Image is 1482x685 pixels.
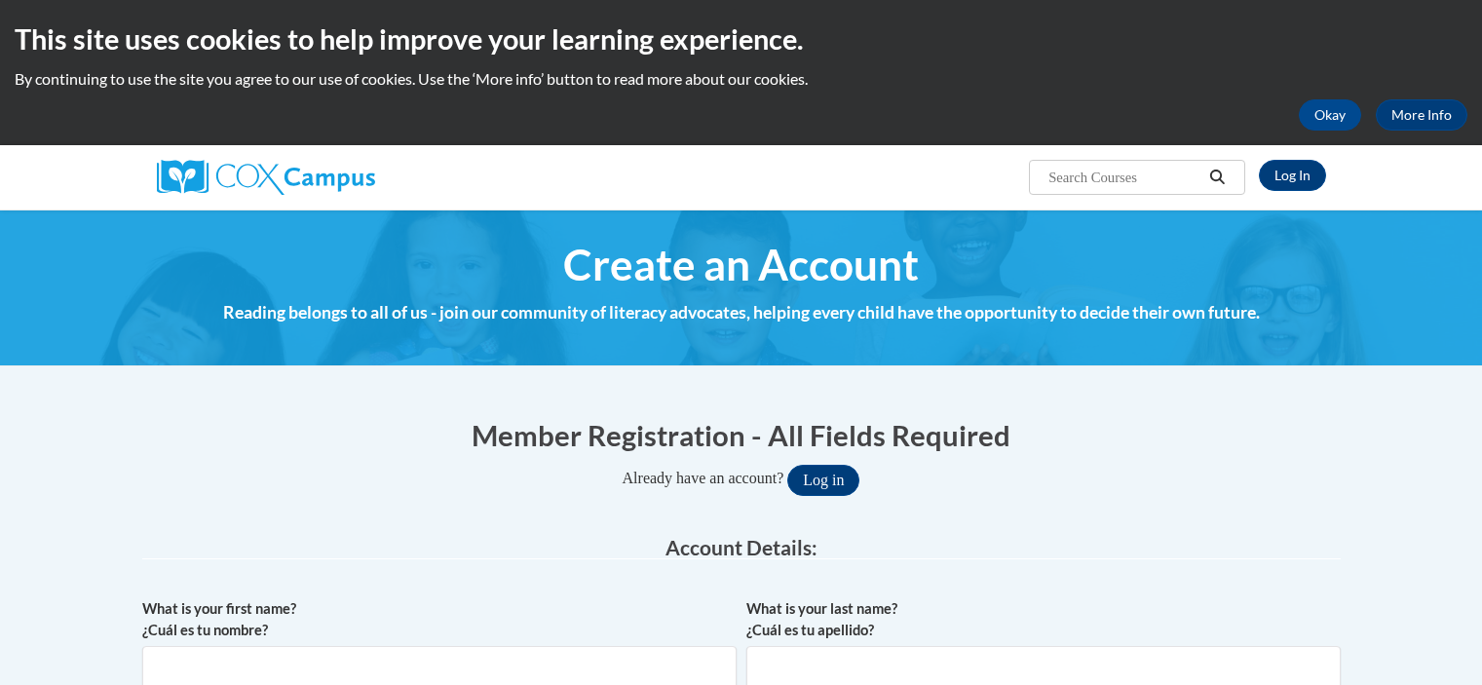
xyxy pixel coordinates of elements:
[1376,99,1467,131] a: More Info
[15,68,1467,90] p: By continuing to use the site you agree to our use of cookies. Use the ‘More info’ button to read...
[142,598,737,641] label: What is your first name? ¿Cuál es tu nombre?
[623,470,784,486] span: Already have an account?
[1046,166,1202,189] input: Search Courses
[142,415,1341,455] h1: Member Registration - All Fields Required
[665,535,817,559] span: Account Details:
[142,300,1341,325] h4: Reading belongs to all of us - join our community of literacy advocates, helping every child have...
[563,239,919,290] span: Create an Account
[1202,166,1232,189] button: Search
[15,19,1467,58] h2: This site uses cookies to help improve your learning experience.
[746,598,1341,641] label: What is your last name? ¿Cuál es tu apellido?
[1299,99,1361,131] button: Okay
[1259,160,1326,191] a: Log In
[787,465,859,496] button: Log in
[157,160,375,195] img: Cox Campus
